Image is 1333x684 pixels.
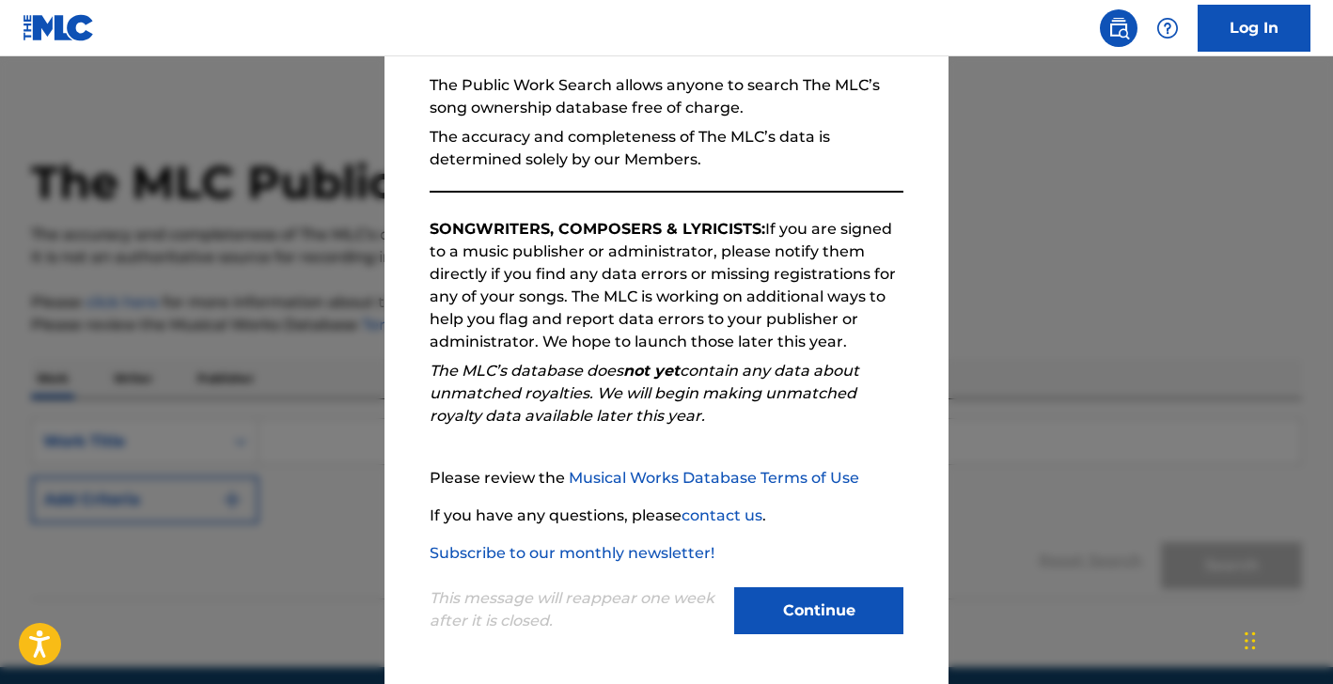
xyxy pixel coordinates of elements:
[1245,613,1256,669] div: Drag
[734,587,903,634] button: Continue
[430,126,903,171] p: The accuracy and completeness of The MLC’s data is determined solely by our Members.
[1239,594,1333,684] iframe: Chat Widget
[1100,9,1137,47] a: Public Search
[1149,9,1186,47] div: Help
[430,220,765,238] strong: SONGWRITERS, COMPOSERS & LYRICISTS:
[569,469,859,487] a: Musical Works Database Terms of Use
[430,74,903,119] p: The Public Work Search allows anyone to search The MLC’s song ownership database free of charge.
[682,506,762,524] a: contact us
[430,218,903,353] p: If you are signed to a music publisher or administrator, please notify them directly if you find ...
[1156,17,1179,39] img: help
[430,362,859,425] em: The MLC’s database does contain any data about unmatched royalties. We will begin making unmatche...
[23,14,95,41] img: MLC Logo
[430,505,903,527] p: If you have any questions, please .
[1198,5,1310,52] a: Log In
[1107,17,1130,39] img: search
[430,544,714,562] a: Subscribe to our monthly newsletter!
[430,587,723,632] p: This message will reappear one week after it is closed.
[623,362,680,380] strong: not yet
[430,467,903,490] p: Please review the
